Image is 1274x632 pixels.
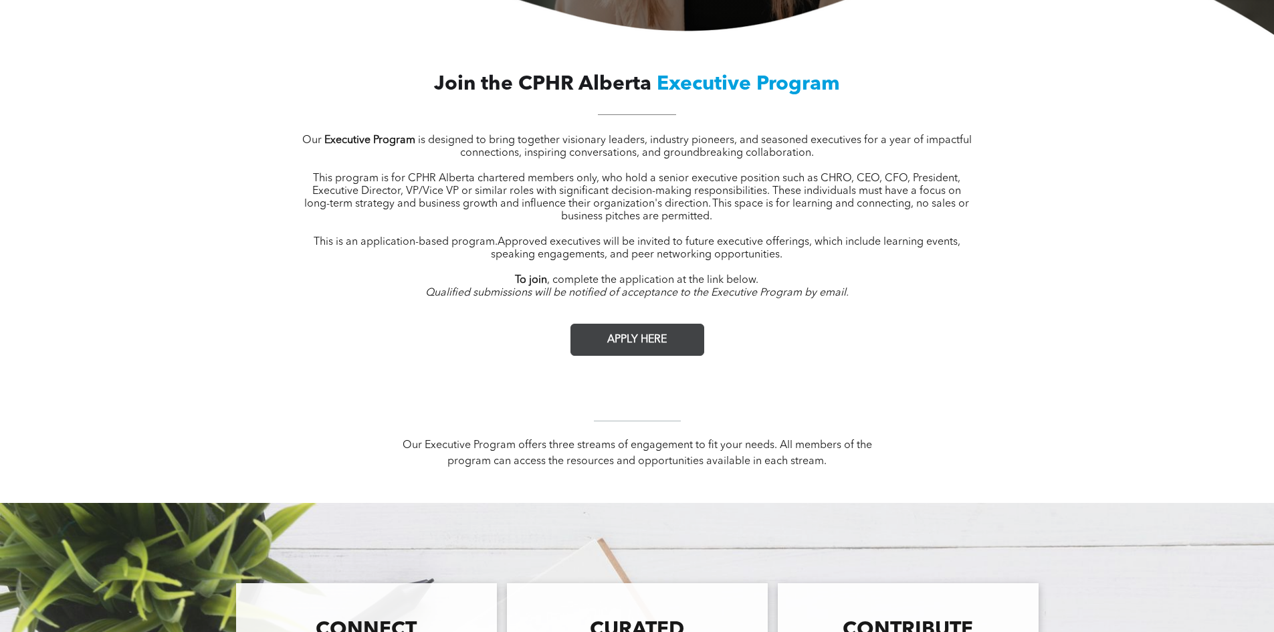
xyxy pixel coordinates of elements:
span: Our [302,135,322,146]
span: This is an application-based program. Approved executives will be invited to future executive off... [314,237,960,260]
span: Our Executive Program offers three streams of engagement to fit your needs. All members of the pr... [403,440,872,467]
strong: Executive Program [324,135,415,146]
a: APPLY HERE [570,324,704,356]
span: Join the CPHR Alberta [434,74,651,94]
span: , complete the application at the link below. [547,275,758,286]
span: This program is for CPHR Alberta chartered members only, who hold a senior executive position suc... [304,173,969,222]
span: Executive Program [657,74,840,94]
strong: To join [515,275,547,286]
span: is designed to bring together visionary leaders, industry pioneers, and seasoned executives for a... [418,135,972,159]
span: Qualified submissions will be notified of acceptance to the Executive Program by email. [425,288,849,298]
span: APPLY HERE [603,327,671,353]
